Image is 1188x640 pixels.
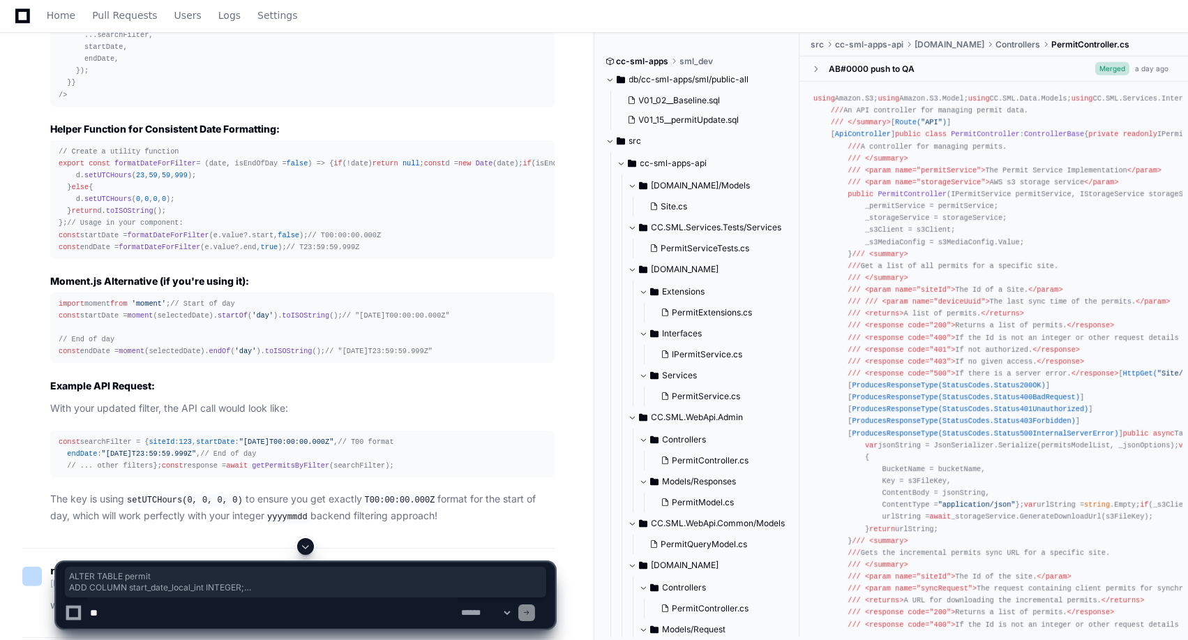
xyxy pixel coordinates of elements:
[617,133,625,149] svg: Directory
[287,243,360,251] span: // T23:59:59.999Z
[848,345,860,354] span: ///
[622,91,781,110] button: V01_02__Baseline.sql
[67,218,183,227] span: // Usage in your component:
[645,535,791,554] button: PermitQueryModel.cs
[1088,130,1118,138] span: private
[852,381,1045,389] span: ProducesResponseType(StatusCodes.Status200OK)
[629,74,749,85] span: db/cc-sml-apps/sml/public-all
[84,195,132,203] span: setUTCHours
[848,178,1118,186] span: AWS s3 storage service
[865,334,955,342] span: <response code="400">
[1123,130,1157,138] span: readonly
[925,130,947,138] span: class
[213,243,235,251] span: value
[848,369,860,378] span: ///
[652,222,782,233] span: CC.SML.Services.Tests/Services
[403,159,420,168] span: null
[680,56,714,67] span: sml_dev
[639,281,799,303] button: Extensions
[333,159,342,168] span: if
[308,231,381,239] span: // T00:00:00.000Z
[235,347,257,355] span: 'day'
[622,110,781,130] button: V01_15__permitUpdate.sql
[50,380,155,392] strong: Example API Request:
[209,347,231,355] span: endOf
[650,431,659,448] svg: Directory
[848,309,860,318] span: ///
[128,311,153,320] span: moment
[848,285,1062,294] span: The Id of a Site.
[848,118,891,126] span: </summary>
[811,39,824,50] span: src
[1084,178,1118,186] span: </param>
[656,493,791,512] button: PermitModel.cs
[119,347,144,355] span: moment
[640,158,707,169] span: cc-sml-apps-api
[650,473,659,490] svg: Directory
[865,285,955,294] span: <param name="siteId">
[252,231,273,239] span: start
[110,299,128,308] span: from
[373,159,398,168] span: return
[869,537,908,545] span: <summary>
[617,71,625,88] svg: Directory
[645,239,791,258] button: PermitServiceTests.cs
[848,357,1084,366] span: If no given access.
[813,94,835,103] span: using
[831,106,843,114] span: ///
[848,297,860,306] span: ///
[882,297,990,306] span: <param name="deviceUuid">
[848,334,860,342] span: ///
[67,461,153,470] span: // ... other filters
[672,391,741,402] span: PermitService.cs
[617,56,669,67] span: cc-sml-apps
[852,417,1075,425] span: ProducesResponseType(StatusCodes.Status403Forbidden)
[458,159,471,168] span: new
[672,455,749,466] span: PermitController.cs
[650,325,659,342] svg: Directory
[196,438,234,446] span: startDate
[89,159,110,168] span: const
[59,298,546,358] div: moment ; startDate = (selectedDate). ( ). (); endDate = (selectedDate). ( ). ();
[243,243,256,251] span: end
[663,286,705,297] span: Extensions
[663,476,737,487] span: Models/Responses
[362,494,438,507] code: T00:00:00.000Z
[865,369,955,378] span: <response code="500">
[981,309,1024,318] span: </returns>
[71,207,97,215] span: return
[831,118,843,126] span: ///
[606,130,790,152] button: src
[865,357,955,366] span: <response code="403">
[252,311,273,320] span: 'day'
[656,451,791,470] button: PermitController.cs
[929,512,951,521] span: await
[848,345,1080,354] span: If not authorized.
[848,262,860,270] span: ///
[59,243,80,251] span: const
[338,438,394,446] span: // T00 format
[878,94,899,103] span: using
[617,152,799,174] button: cc-sml-apps-api
[865,345,955,354] span: <response code="401">
[50,123,280,135] strong: Helper Function for Consistent Date Formatting:
[59,159,84,168] span: export
[1153,429,1175,438] span: async
[835,39,903,50] span: cc-sml-apps-api
[639,177,647,194] svg: Directory
[92,11,157,20] span: Pull Requests
[1095,62,1129,75] span: Merged
[852,537,864,545] span: ///
[71,183,89,191] span: else
[848,166,860,174] span: ///
[848,190,873,198] span: public
[848,357,860,366] span: ///
[153,195,158,203] span: 0
[895,130,921,138] span: public
[226,461,248,470] span: await
[661,243,750,254] span: PermitServiceTests.cs
[865,297,878,306] span: ///
[951,130,1020,138] span: PermitController
[424,159,446,168] span: const
[995,39,1040,50] span: Controllers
